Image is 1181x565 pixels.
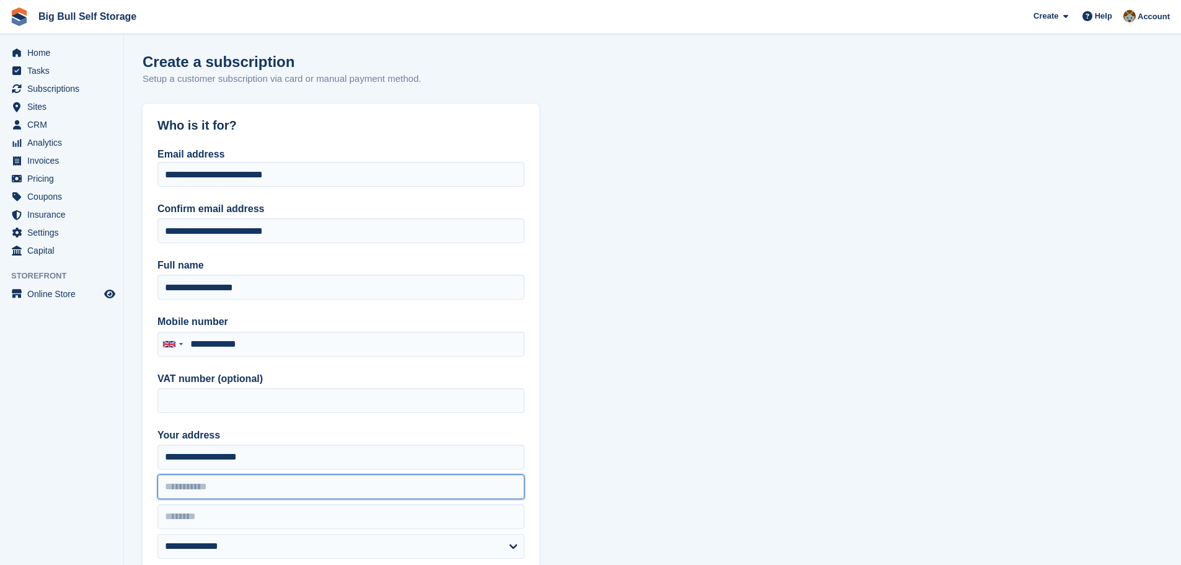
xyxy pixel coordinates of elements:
[6,152,117,169] a: menu
[143,72,421,86] p: Setup a customer subscription via card or manual payment method.
[157,428,524,443] label: Your address
[143,53,294,70] h1: Create a subscription
[157,149,225,159] label: Email address
[1095,10,1112,22] span: Help
[27,188,102,205] span: Coupons
[27,242,102,259] span: Capital
[1138,11,1170,23] span: Account
[157,314,524,329] label: Mobile number
[6,206,117,223] a: menu
[27,206,102,223] span: Insurance
[27,170,102,187] span: Pricing
[27,44,102,61] span: Home
[27,116,102,133] span: CRM
[6,116,117,133] a: menu
[27,285,102,303] span: Online Store
[158,332,187,356] div: United Kingdom: +44
[6,188,117,205] a: menu
[6,44,117,61] a: menu
[6,62,117,79] a: menu
[27,62,102,79] span: Tasks
[10,7,29,26] img: stora-icon-8386f47178a22dfd0bd8f6a31ec36ba5ce8667c1dd55bd0f319d3a0aa187defe.svg
[33,6,141,27] a: Big Bull Self Storage
[6,134,117,151] a: menu
[6,80,117,97] a: menu
[27,134,102,151] span: Analytics
[6,224,117,241] a: menu
[1033,10,1058,22] span: Create
[157,371,524,386] label: VAT number (optional)
[6,98,117,115] a: menu
[6,170,117,187] a: menu
[27,152,102,169] span: Invoices
[1123,10,1136,22] img: Mike Llewellen Palmer
[27,98,102,115] span: Sites
[157,118,524,133] h2: Who is it for?
[11,270,123,282] span: Storefront
[157,202,524,216] label: Confirm email address
[27,224,102,241] span: Settings
[6,242,117,259] a: menu
[27,80,102,97] span: Subscriptions
[6,285,117,303] a: menu
[102,287,117,301] a: Preview store
[157,258,524,273] label: Full name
